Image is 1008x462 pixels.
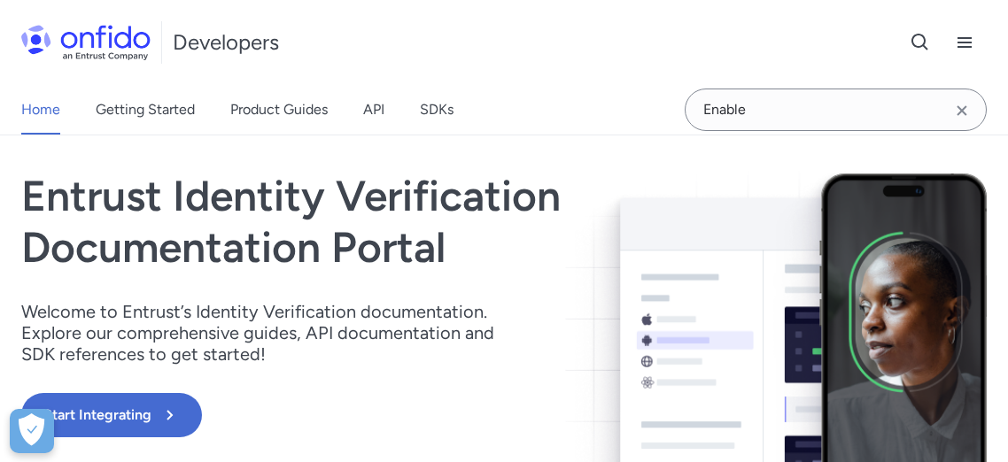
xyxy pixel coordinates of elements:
svg: Open search button [910,32,931,53]
h1: Entrust Identity Verification Documentation Portal [21,171,697,273]
img: Onfido Logo [21,25,151,60]
input: Onfido search input field [685,89,987,131]
div: Cookie Preferences [10,409,54,453]
button: Open search button [898,20,942,65]
a: Getting Started [96,85,195,135]
a: API [363,85,384,135]
button: Open Preferences [10,409,54,453]
button: Open navigation menu button [942,20,987,65]
a: Product Guides [230,85,328,135]
a: Home [21,85,60,135]
button: Start Integrating [21,393,202,437]
h1: Developers [173,28,279,57]
a: SDKs [420,85,454,135]
svg: Open navigation menu button [954,32,975,53]
svg: Clear search field button [951,100,973,121]
p: Welcome to Entrust’s Identity Verification documentation. Explore our comprehensive guides, API d... [21,301,517,365]
a: Start Integrating [21,393,697,437]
